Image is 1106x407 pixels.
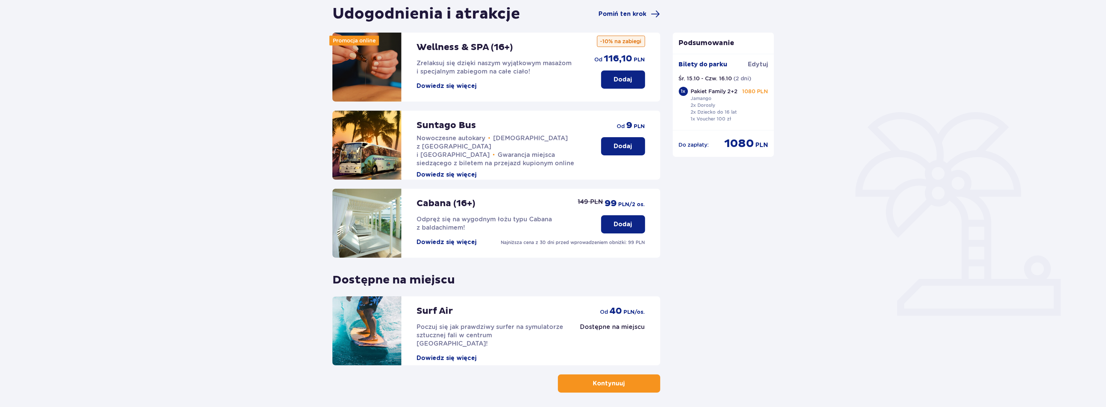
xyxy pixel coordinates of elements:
span: PLN [755,141,768,149]
p: Pakiet Family 2+2 [691,88,738,95]
span: Zrelaksuj się dzięki naszym wyjątkowym masażom i specjalnym zabiegom na całe ciało! [417,59,572,75]
p: 149 PLN [578,198,603,206]
span: Pomiń ten krok [599,10,647,18]
span: PLN [634,56,645,64]
p: Surf Air [417,305,453,317]
span: 116,10 [604,53,633,64]
p: Jamango [691,95,712,102]
p: Kontynuuj [593,379,625,388]
button: Dodaj [601,137,645,155]
div: Promocja online [329,36,379,45]
span: • [493,151,495,159]
p: Dodaj [614,75,632,84]
p: Najniższa cena z 30 dni przed wprowadzeniem obniżki: 99 PLN [501,239,645,246]
span: Nowoczesne autokary [417,135,485,142]
p: Dostępne na miejscu [332,267,455,287]
a: Pomiń ten krok [599,9,660,19]
span: 99 [605,198,617,209]
span: od [600,308,608,316]
img: attraction [332,111,401,180]
p: Bilety do parku [679,60,728,69]
span: 40 [610,305,622,317]
button: Dodaj [601,70,645,89]
span: PLN [634,123,645,130]
p: Cabana (16+) [417,198,475,209]
button: Dowiedz się więcej [417,238,476,246]
p: 1080 PLN [742,88,768,95]
img: attraction [332,296,401,365]
p: 2x Dorosły 2x Dziecko do 16 lat 1x Voucher 100 zł [691,102,737,122]
span: 1080 [724,136,754,151]
button: Dodaj [601,215,645,233]
button: Dowiedz się więcej [417,171,476,179]
p: ( 2 dni ) [734,75,752,82]
span: [DEMOGRAPHIC_DATA] z [GEOGRAPHIC_DATA] i [GEOGRAPHIC_DATA] [417,135,568,158]
p: Dodaj [614,142,632,150]
p: Suntago Bus [417,120,476,131]
span: PLN /2 os. [619,201,645,208]
p: Dostępne na miejscu [580,323,645,331]
p: Dodaj [614,220,632,229]
button: Dowiedz się więcej [417,82,476,90]
button: Dowiedz się więcej [417,354,476,362]
img: attraction [332,189,401,258]
span: • [488,135,490,142]
span: Odpręż się na wygodnym łożu typu Cabana z baldachimem! [417,216,552,231]
img: attraction [332,33,401,102]
p: -10% na zabiegi [597,36,645,47]
button: Kontynuuj [558,374,660,393]
p: Śr. 15.10 - Czw. 16.10 [679,75,732,82]
div: 1 x [679,87,688,96]
span: Edytuj [748,60,768,69]
p: Do zapłaty : [679,141,709,149]
span: PLN /os. [624,308,645,316]
p: Podsumowanie [673,39,774,48]
p: Wellness & SPA (16+) [417,42,513,53]
span: od [595,56,603,63]
h1: Udogodnienia i atrakcje [332,5,520,23]
span: Poczuj się jak prawdziwy surfer na symulatorze sztucznej fali w centrum [GEOGRAPHIC_DATA]! [417,323,563,347]
span: od [617,122,625,130]
span: 9 [627,120,633,131]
